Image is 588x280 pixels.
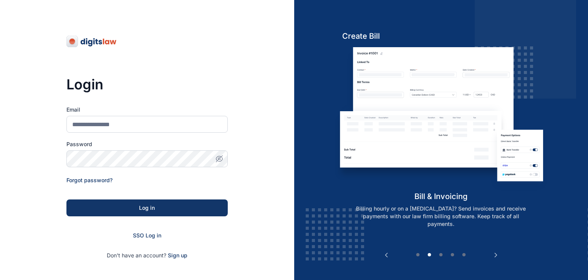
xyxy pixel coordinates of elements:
button: 4 [449,251,456,259]
a: Sign up [168,252,187,259]
button: Previous [383,251,390,259]
button: Next [492,251,500,259]
img: bill-and-invoicin [335,47,548,191]
p: Don't have an account? [66,252,228,259]
div: Log in [79,204,215,212]
button: Log in [66,199,228,216]
button: 5 [460,251,468,259]
a: Forgot password? [66,177,113,183]
a: SSO Log in [133,232,161,239]
label: Email [66,106,228,114]
button: 3 [437,251,445,259]
h5: bill & invoicing [335,191,548,202]
p: Billing hourly or on a [MEDICAL_DATA]? Send invoices and receive payments with our law firm billi... [343,205,539,228]
label: Password [66,140,228,148]
h3: Login [66,77,228,92]
h5: Create Bill [335,31,548,41]
button: 2 [426,251,433,259]
button: 1 [414,251,422,259]
img: digitslaw-logo [66,35,117,48]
